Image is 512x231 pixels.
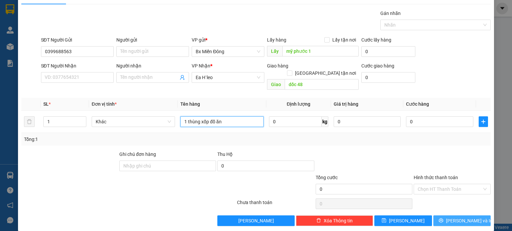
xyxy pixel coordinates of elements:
div: VP gửi [192,36,264,44]
span: [PERSON_NAME] [238,217,274,224]
button: deleteXóa Thông tin [296,215,373,226]
input: Dọc đường [282,46,359,57]
span: kg [322,116,328,127]
button: delete [24,116,35,127]
label: Cước lấy hàng [361,37,391,43]
div: Người gửi [116,36,189,44]
span: Giao [267,79,285,90]
input: 0 [334,116,401,127]
div: SĐT Người Nhận [41,62,114,69]
label: Gán nhãn [380,11,401,16]
span: save [382,218,386,223]
span: Lấy [267,46,282,57]
span: SL [43,101,49,107]
button: [PERSON_NAME] [217,215,294,226]
span: Xóa Thông tin [324,217,353,224]
input: Cước giao hàng [361,72,415,83]
input: VD: Bàn, Ghế [180,116,264,127]
span: [GEOGRAPHIC_DATA] tận nơi [292,69,359,77]
input: Dọc đường [285,79,359,90]
label: Hình thức thanh toán [414,175,458,180]
label: Ghi chú đơn hàng [119,152,156,157]
span: printer [439,218,443,223]
span: Tên hàng [180,101,200,107]
span: [PERSON_NAME] [389,217,425,224]
span: Thu Hộ [217,152,233,157]
button: save[PERSON_NAME] [374,215,432,226]
span: Lấy tận nơi [330,36,359,44]
div: SĐT Người Gửi [41,36,114,44]
span: Bx Miền Đông [196,47,260,57]
span: [PERSON_NAME] và In [446,217,493,224]
span: user-add [180,75,185,80]
span: plus [479,119,488,124]
span: Tổng cước [316,175,338,180]
span: Định lượng [287,101,310,107]
span: Cước hàng [406,101,429,107]
span: Ea H`leo [196,72,260,82]
span: delete [316,218,321,223]
label: Cước giao hàng [361,63,394,68]
div: Tổng: 1 [24,136,198,143]
span: Đơn vị tính [92,101,117,107]
button: plus [479,116,488,127]
span: Giá trị hàng [334,101,358,107]
span: Khác [96,117,171,127]
span: Lấy hàng [267,37,286,43]
input: Cước lấy hàng [361,46,415,57]
div: Chưa thanh toán [236,199,315,210]
input: Ghi chú đơn hàng [119,161,216,171]
span: VP Nhận [192,63,210,68]
div: Người nhận [116,62,189,69]
span: Giao hàng [267,63,288,68]
button: printer[PERSON_NAME] và In [433,215,491,226]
